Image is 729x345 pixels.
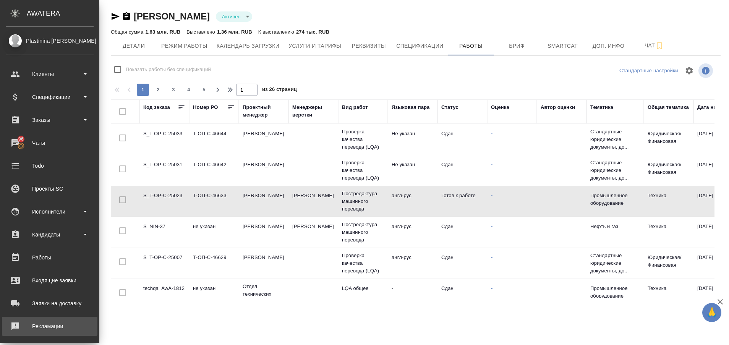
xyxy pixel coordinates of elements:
td: Сдан [437,281,487,308]
div: Дата начала [697,104,728,111]
a: - [491,131,492,136]
div: split button [617,65,680,77]
button: 4 [183,84,195,96]
td: Сдан [437,126,487,153]
td: Не указан [388,157,437,184]
td: англ-рус [388,250,437,277]
td: Т-ОП-С-46633 [189,188,239,215]
td: S_T-OP-C-25033 [139,126,189,153]
div: Общая тематика [648,104,689,111]
button: 🙏 [702,303,721,322]
div: Работы [6,252,94,263]
span: 🙏 [705,305,718,321]
div: Активен [216,11,252,22]
span: 4 [183,86,195,94]
div: Рекламации [6,321,94,332]
td: [PERSON_NAME] [239,157,288,184]
svg: Подписаться [655,41,664,50]
td: S_T-OP-C-25023 [139,188,189,215]
p: Промышленное оборудование [590,285,640,300]
span: из 26 страниц [262,85,297,96]
td: Т-ОП-С-46642 [189,157,239,184]
p: Постредактура машинного перевода [342,221,384,244]
a: - [491,224,492,229]
td: Юридическая/Финансовая [644,126,693,153]
td: Сдан [437,219,487,246]
div: Статус [441,104,458,111]
div: Чаты [6,137,94,149]
td: Техника [644,281,693,308]
p: Проверка качества перевода (LQA) [342,128,384,151]
div: Номер PO [193,104,218,111]
span: Посмотреть информацию [698,63,714,78]
p: Стандартные юридические документы, до... [590,159,640,182]
span: Режим работы [161,41,207,51]
div: Заявки на доставку [6,298,94,309]
span: Спецификации [396,41,443,51]
td: Техника [644,219,693,246]
td: Сдан [437,157,487,184]
div: Исполнители [6,206,94,217]
td: не указан [189,281,239,308]
td: [PERSON_NAME] [288,188,338,215]
a: Работы [2,248,97,267]
p: Промышленное оборудование [590,192,640,207]
div: AWATERA [27,6,99,21]
td: Готов к работе [437,188,487,215]
div: Автор оценки [541,104,575,111]
td: [PERSON_NAME] [288,219,338,246]
div: Код заказа [143,104,170,111]
a: Входящие заявки [2,271,97,290]
span: Настроить таблицу [680,62,698,80]
p: Проверка качества перевода (LQA) [342,159,384,182]
td: не указан [189,219,239,246]
a: Todo [2,156,97,175]
p: Стандартные юридические документы, до... [590,252,640,275]
div: Todo [6,160,94,172]
td: [PERSON_NAME] [239,126,288,153]
a: Заявки на доставку [2,294,97,313]
a: [PERSON_NAME] [134,11,210,21]
td: - [388,281,437,308]
button: 2 [152,84,164,96]
button: Скопировать ссылку для ЯМессенджера [111,12,120,21]
a: Проекты SC [2,179,97,198]
p: Выставлено [186,29,217,35]
p: К выставлению [258,29,296,35]
button: 3 [167,84,180,96]
td: S_NIN-37 [139,219,189,246]
p: Стандартные юридические документы, до... [590,128,640,151]
a: - [491,162,492,167]
td: Т-ОП-С-46629 [189,250,239,277]
div: Тематика [590,104,613,111]
a: - [491,254,492,260]
div: Проекты SC [6,183,94,194]
td: Не указан [388,126,437,153]
span: Smartcat [544,41,581,51]
td: Т-ОП-С-46644 [189,126,239,153]
td: [PERSON_NAME] [239,188,288,215]
td: Сдан [437,250,487,277]
span: Календарь загрузки [217,41,280,51]
span: Чат [636,41,673,50]
span: Услуги и тарифы [288,41,341,51]
td: [PERSON_NAME] [239,219,288,246]
div: Заказы [6,114,94,126]
span: Детали [115,41,152,51]
td: S_T-OP-C-25031 [139,157,189,184]
span: Доп. инфо [590,41,627,51]
div: Проектный менеджер [243,104,285,119]
button: Активен [220,13,243,20]
span: 96 [14,135,28,143]
td: Техника [644,188,693,215]
td: S_T-OP-C-25007 [139,250,189,277]
span: Реквизиты [350,41,387,51]
td: Юридическая/Финансовая [644,250,693,277]
div: Спецификации [6,91,94,103]
td: Отдел технических переводов [239,279,288,309]
div: Кандидаты [6,229,94,240]
a: 96Чаты [2,133,97,152]
p: Общая сумма [111,29,145,35]
p: Нефть и газ [590,223,640,230]
td: англ-рус [388,188,437,215]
